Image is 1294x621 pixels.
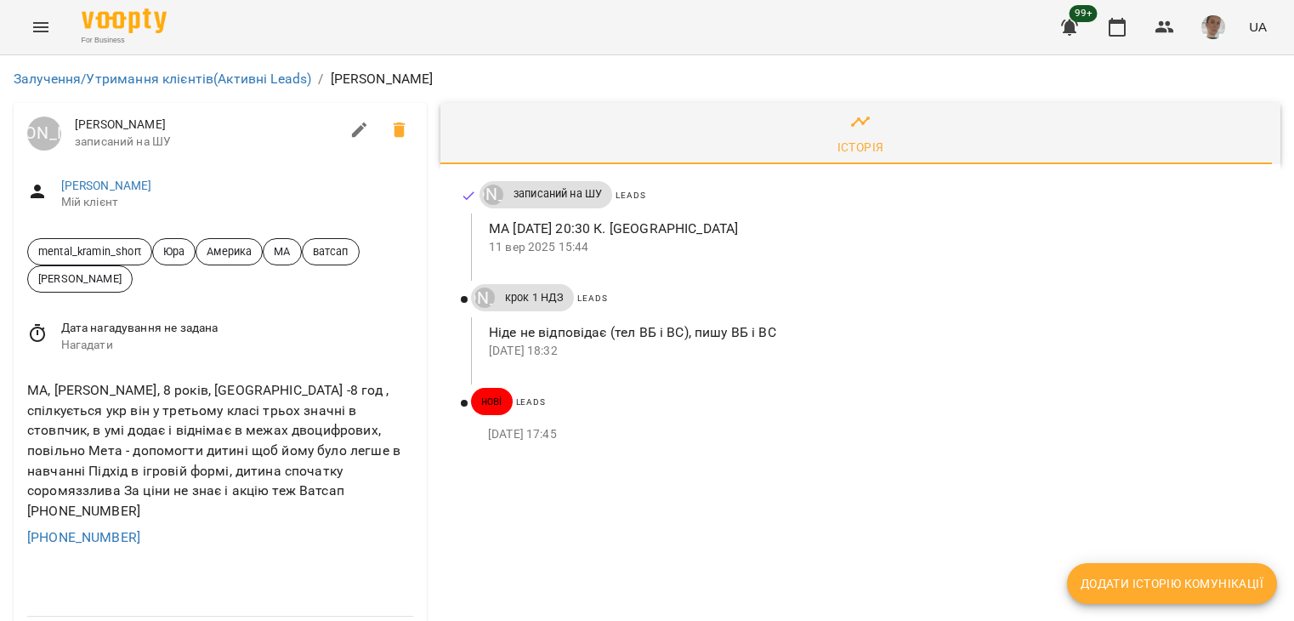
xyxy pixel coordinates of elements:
[331,69,434,89] p: [PERSON_NAME]
[61,179,152,192] a: [PERSON_NAME]
[20,7,61,48] button: Menu
[489,343,1253,360] p: [DATE] 18:32
[14,71,311,87] a: Залучення/Утримання клієнтів(Активні Leads)
[516,397,546,407] span: Leads
[303,243,359,259] span: ватсап
[577,293,607,303] span: Leads
[471,394,513,409] span: нові
[82,9,167,33] img: Voopty Logo
[1067,563,1277,604] button: Додати історію комунікації
[27,117,61,151] div: Юрій Тимочко
[318,69,323,89] li: /
[474,288,495,308] div: Юрій Тимочко
[489,322,1253,343] p: Ніде не відповідає (тел ВБ і ВС), пишу ВБ і ВС
[196,243,262,259] span: Америка
[75,134,339,151] span: записаний на ШУ
[61,320,413,337] span: Дата нагадування не задана
[28,243,151,259] span: mental_kramin_short
[264,243,300,259] span: МА
[489,219,1253,239] p: МА [DATE] 20:30 К. [GEOGRAPHIC_DATA]
[61,194,413,211] span: Мій клієнт
[480,185,503,205] a: [PERSON_NAME]
[503,186,612,202] span: записаний на ШУ
[14,69,1280,89] nav: breadcrumb
[488,426,1253,443] p: [DATE] 17:45
[471,288,495,308] a: [PERSON_NAME]
[27,117,61,151] a: [PERSON_NAME]
[1070,5,1098,22] span: 99+
[1081,573,1263,594] span: Додати історію комунікації
[489,239,1253,256] p: 11 вер 2025 15:44
[61,337,413,354] span: Нагадати
[28,271,132,287] span: [PERSON_NAME]
[1201,15,1225,39] img: 4dd45a387af7859874edf35ff59cadb1.jpg
[27,529,140,545] a: [PHONE_NUMBER]
[153,243,195,259] span: Юра
[1242,11,1274,43] button: UA
[82,35,167,46] span: For Business
[1249,18,1267,36] span: UA
[483,185,503,205] div: Юрій Тимочко
[24,377,417,524] div: МА, [PERSON_NAME], 8 років, [GEOGRAPHIC_DATA] -8 год , спілкується укр він у третьому класі трьох...
[495,290,574,305] span: крок 1 НДЗ
[75,117,339,134] span: [PERSON_NAME]
[837,137,884,157] div: Історія
[616,191,645,200] span: Leads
